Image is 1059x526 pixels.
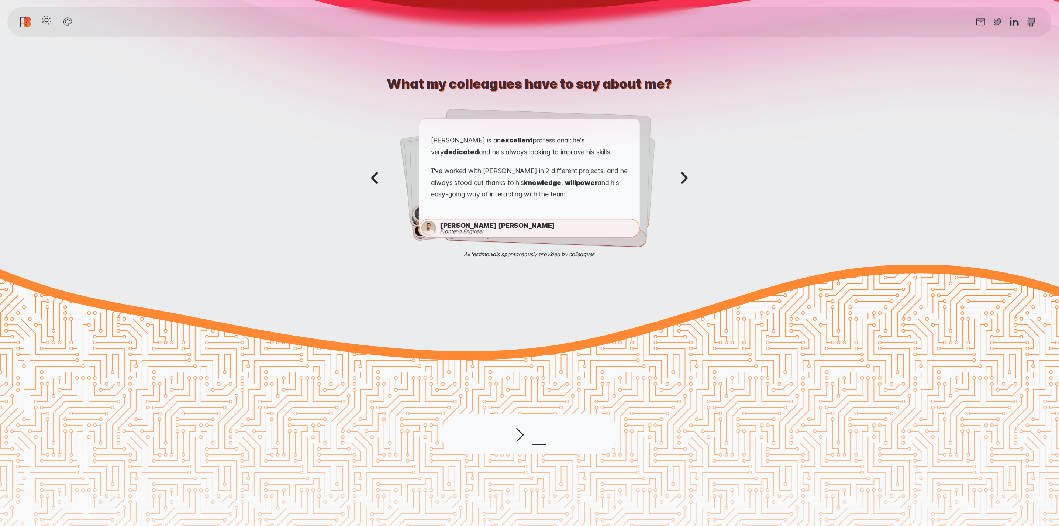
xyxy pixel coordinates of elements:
[464,250,595,259] em: All testimonials spontaneously provided by colleagues
[565,179,598,187] strong: willpower
[363,167,387,190] button: Previous testimonial
[431,135,628,161] p: [PERSON_NAME] is an professional: he's very and he's always looking to improve his skills.
[444,148,479,156] strong: dedicated
[524,179,561,187] strong: knowledge
[510,411,529,457] span: >
[672,167,696,190] button: Next testimonial
[431,165,628,203] p: I've worked with [PERSON_NAME] in 2 different projects, and he always stood out thanks to his , a...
